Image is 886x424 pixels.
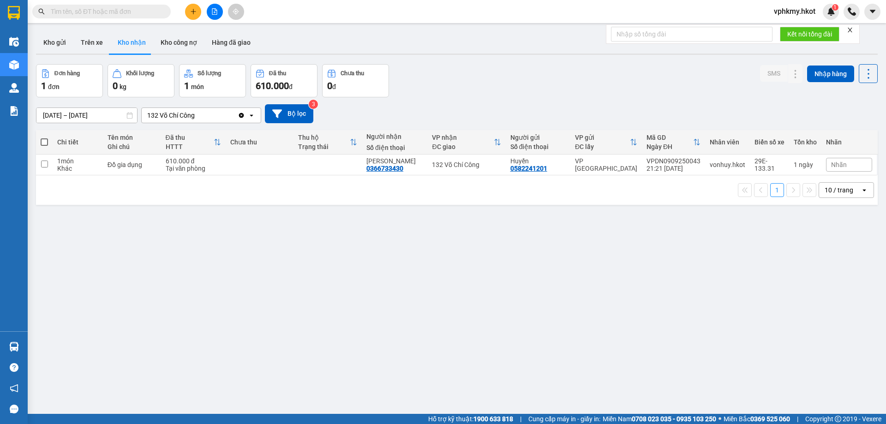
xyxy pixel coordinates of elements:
[647,143,693,150] div: Ngày ĐH
[8,6,20,20] img: logo-vxr
[632,415,716,423] strong: 0708 023 035 - 0935 103 250
[831,161,847,168] span: Nhãn
[54,70,80,77] div: Đơn hàng
[322,64,389,97] button: Chưa thu0đ
[191,83,204,90] span: món
[153,31,204,54] button: Kho công nợ
[366,165,403,172] div: 0366733430
[780,27,839,42] button: Kết nối tổng đài
[647,157,700,165] div: VPDN0909250043
[57,157,98,165] div: 1 món
[10,384,18,393] span: notification
[113,80,118,91] span: 0
[233,8,239,15] span: aim
[184,80,189,91] span: 1
[248,112,255,119] svg: open
[826,138,872,146] div: Nhãn
[473,415,513,423] strong: 1900 633 818
[510,165,547,172] div: 0582241201
[48,83,60,90] span: đơn
[293,130,362,155] th: Toggle SortBy
[868,7,877,16] span: caret-down
[57,138,98,146] div: Chi tiết
[510,143,566,150] div: Số điện thoại
[251,64,317,97] button: Đã thu610.000đ
[166,157,221,165] div: 610.000 đ
[10,363,18,372] span: question-circle
[520,414,521,424] span: |
[807,66,854,82] button: Nhập hàng
[847,27,853,33] span: close
[794,161,817,168] div: 1
[51,6,160,17] input: Tìm tên, số ĐT hoặc mã đơn
[9,106,19,116] img: solution-icon
[108,64,174,97] button: Khối lượng0kg
[510,157,566,165] div: Huyền
[835,416,841,422] span: copyright
[799,161,813,168] span: ngày
[38,8,45,15] span: search
[432,161,501,168] div: 132 Võ Chí Công
[510,134,566,141] div: Người gửi
[833,4,837,11] span: 1
[36,31,73,54] button: Kho gửi
[196,111,197,120] input: Selected 132 Võ Chí Công.
[797,414,798,424] span: |
[770,183,784,197] button: 1
[166,143,214,150] div: HTTT
[298,143,350,150] div: Trạng thái
[57,165,98,172] div: Khác
[832,4,838,11] sup: 1
[427,130,505,155] th: Toggle SortBy
[9,60,19,70] img: warehouse-icon
[710,138,745,146] div: Nhân viên
[611,27,772,42] input: Nhập số tổng đài
[827,7,835,16] img: icon-new-feature
[161,130,226,155] th: Toggle SortBy
[9,37,19,47] img: warehouse-icon
[108,161,156,168] div: Đồ gia dụng
[366,157,423,165] div: Đức Thuận
[230,138,289,146] div: Chưa thu
[9,342,19,352] img: warehouse-icon
[41,80,46,91] span: 1
[787,29,832,39] span: Kết nối tổng đài
[309,100,318,109] sup: 3
[269,70,286,77] div: Đã thu
[179,64,246,97] button: Số lượng1món
[570,130,642,155] th: Toggle SortBy
[166,165,221,172] div: Tại văn phòng
[190,8,197,15] span: plus
[724,414,790,424] span: Miền Bắc
[126,70,154,77] div: Khối lượng
[864,4,880,20] button: caret-down
[298,134,350,141] div: Thu hộ
[265,104,313,123] button: Bộ lọc
[642,130,705,155] th: Toggle SortBy
[73,31,110,54] button: Trên xe
[754,157,784,172] div: 29E-133.31
[332,83,336,90] span: đ
[110,31,153,54] button: Kho nhận
[575,143,630,150] div: ĐC lấy
[36,64,103,97] button: Đơn hàng1đơn
[36,108,137,123] input: Select a date range.
[366,144,423,151] div: Số điện thoại
[198,70,221,77] div: Số lượng
[861,186,868,194] svg: open
[528,414,600,424] span: Cung cấp máy in - giấy in:
[750,415,790,423] strong: 0369 525 060
[327,80,332,91] span: 0
[428,414,513,424] span: Hỗ trợ kỹ thuật:
[108,134,156,141] div: Tên món
[710,161,745,168] div: vonhuy.hkot
[289,83,293,90] span: đ
[120,83,126,90] span: kg
[718,417,721,421] span: ⚪️
[575,157,637,172] div: VP [GEOGRAPHIC_DATA]
[166,134,214,141] div: Đã thu
[825,185,853,195] div: 10 / trang
[238,112,245,119] svg: Clear value
[256,80,289,91] span: 610.000
[432,134,493,141] div: VP nhận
